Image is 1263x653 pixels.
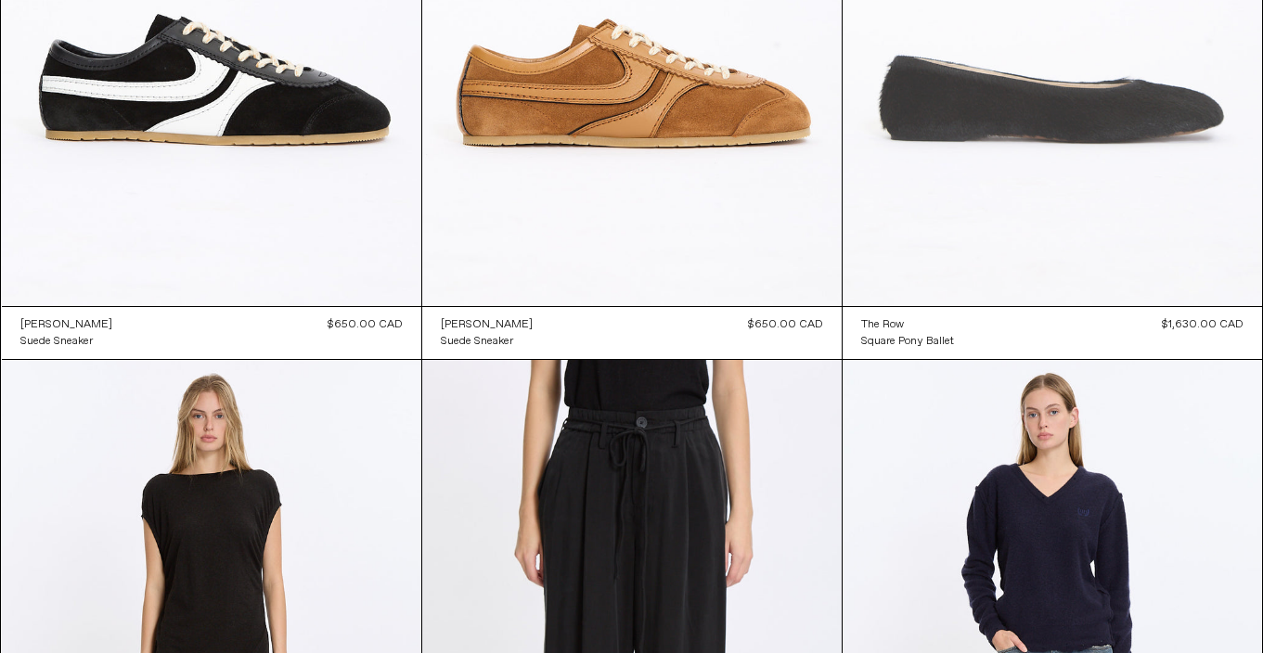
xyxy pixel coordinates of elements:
[861,334,954,350] div: Square Pony Ballet
[861,333,954,350] a: Square Pony Ballet
[441,316,533,333] a: [PERSON_NAME]
[20,334,93,350] div: Suede Sneaker
[20,316,112,333] a: [PERSON_NAME]
[328,316,403,333] div: $650.00 CAD
[861,317,904,333] div: The Row
[20,317,112,333] div: [PERSON_NAME]
[441,317,533,333] div: [PERSON_NAME]
[20,333,112,350] a: Suede Sneaker
[861,316,954,333] a: The Row
[441,334,513,350] div: Suede Sneaker
[748,316,823,333] div: $650.00 CAD
[1162,316,1244,333] div: $1,630.00 CAD
[441,333,533,350] a: Suede Sneaker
